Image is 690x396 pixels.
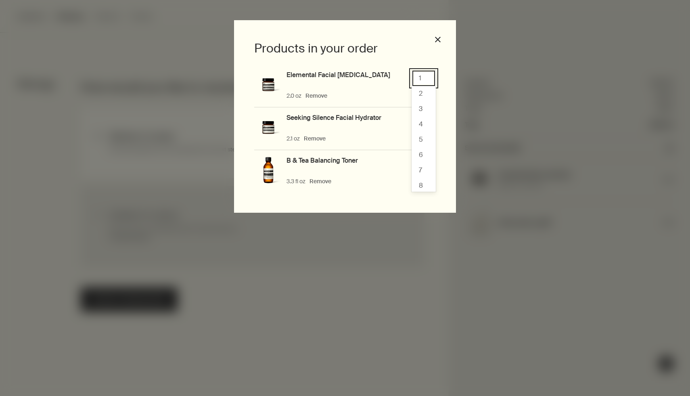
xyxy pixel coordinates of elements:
span: 3 [419,105,422,113]
p: 3.3 fl oz [286,178,305,185]
p: 2.0 oz [286,92,301,100]
button: Remove [305,92,327,100]
span: 5 [419,136,423,144]
a: Elemental Facial Barrier Cream in amber glass jar [254,71,282,101]
span: 2 [419,90,422,98]
a: Elemental Facial [MEDICAL_DATA] [286,71,390,79]
span: 7 [419,166,422,175]
button: Close [434,36,441,43]
a: B & Tea Balancing Toner in amber glass bottle [254,156,282,186]
img: B & Tea Balancing Toner in amber glass bottle [254,157,282,186]
img: Seeking Silence Facial Hydrator in brown glass jar [254,121,282,136]
span: 4 [419,120,423,129]
a: B & Tea Balancing Toner [286,156,358,165]
p: 2.1 oz [286,135,300,142]
a: Seeking Silence Facial Hydrator [286,113,381,122]
span: 1 [419,74,421,83]
button: Remove [304,135,326,142]
span: 6 [419,151,423,159]
span: 8 [419,182,423,190]
img: Elemental Facial Barrier Cream in amber glass jar [254,78,282,93]
h2: Products in your order [254,40,436,57]
button: Remove [309,178,331,185]
a: Seeking Silence Facial Hydrator in brown glass jar [254,113,282,144]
